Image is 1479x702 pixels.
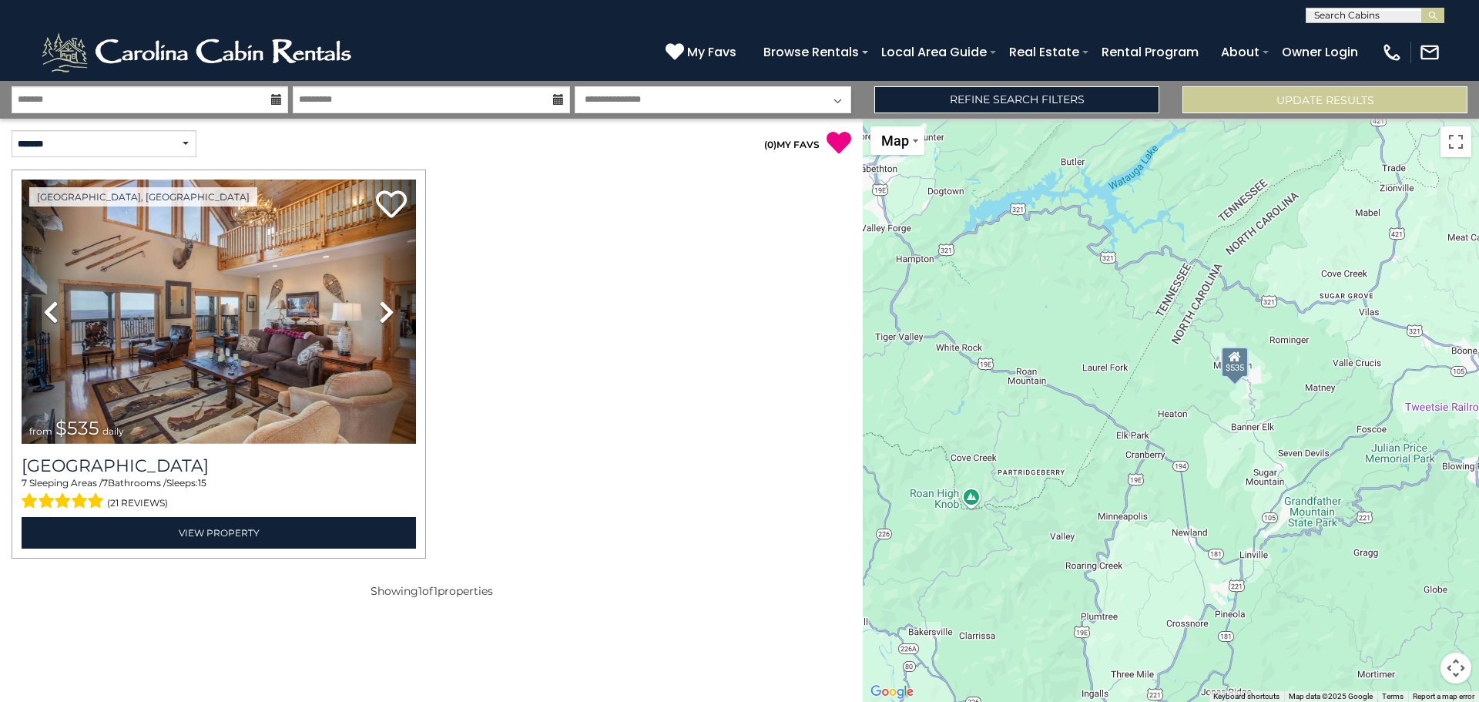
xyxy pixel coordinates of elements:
a: My Favs [666,42,740,62]
p: Showing of properties [12,583,851,599]
img: mail-regular-white.png [1419,42,1440,63]
a: Real Estate [1001,39,1087,65]
h3: Southern Star Lodge [22,455,416,476]
button: Map camera controls [1440,653,1471,684]
span: $535 [55,417,99,439]
a: Report a map error [1413,692,1474,700]
span: Map [881,133,909,149]
span: daily [102,425,124,437]
span: from [29,425,52,437]
span: ( ) [764,139,776,150]
img: White-1-2.png [39,29,358,76]
a: About [1213,39,1267,65]
a: [GEOGRAPHIC_DATA], [GEOGRAPHIC_DATA] [29,187,257,207]
a: Open this area in Google Maps (opens a new window) [867,682,917,702]
a: View Property [22,517,416,549]
a: [GEOGRAPHIC_DATA] [22,455,416,476]
span: 15 [198,477,206,489]
button: Toggle fullscreen view [1440,126,1471,157]
a: Terms (opens in new tab) [1382,692,1404,700]
div: $535 [1221,346,1249,377]
button: Update Results [1182,86,1467,113]
img: phone-regular-white.png [1381,42,1403,63]
span: My Favs [687,42,736,62]
span: (21 reviews) [107,493,168,513]
a: Owner Login [1274,39,1366,65]
a: Refine Search Filters [874,86,1159,113]
button: Keyboard shortcuts [1213,691,1279,702]
img: thumbnail_163268257.jpeg [22,180,416,444]
img: Google [867,682,917,702]
span: 0 [767,139,773,150]
a: Local Area Guide [874,39,994,65]
span: Map data ©2025 Google [1289,692,1373,700]
a: Browse Rentals [756,39,867,65]
a: Add to favorites [376,189,407,222]
span: 1 [434,584,438,598]
div: Sleeping Areas / Bathrooms / Sleeps: [22,476,416,513]
a: Rental Program [1094,39,1206,65]
span: 7 [22,477,27,489]
button: Change map style [870,126,924,155]
a: (0)MY FAVS [764,139,820,150]
span: 7 [102,477,108,489]
span: 1 [418,584,422,598]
